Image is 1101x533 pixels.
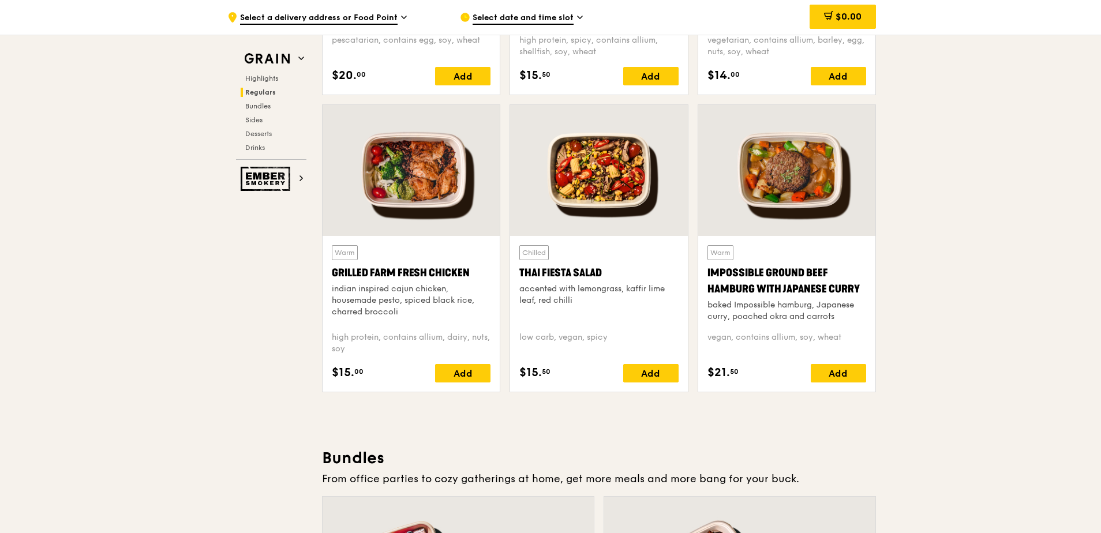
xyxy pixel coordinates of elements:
div: high protein, contains allium, dairy, nuts, soy [332,332,490,355]
span: $15. [332,364,354,381]
span: 50 [730,367,739,376]
span: Highlights [245,74,278,82]
div: Add [623,364,679,382]
div: vegetarian, contains allium, barley, egg, nuts, soy, wheat [707,35,866,58]
div: Warm [707,245,733,260]
div: accented with lemongrass, kaffir lime leaf, red chilli [519,283,678,306]
div: Add [623,67,679,85]
span: Desserts [245,130,272,138]
span: 00 [357,70,366,79]
span: Bundles [245,102,271,110]
div: Add [811,67,866,85]
span: $15. [519,364,542,381]
span: Regulars [245,88,276,96]
span: $15. [519,67,542,84]
div: high protein, spicy, contains allium, shellfish, soy, wheat [519,35,678,58]
span: $21. [707,364,730,381]
span: 00 [354,367,364,376]
div: Warm [332,245,358,260]
span: $14. [707,67,731,84]
div: Thai Fiesta Salad [519,265,678,281]
div: pescatarian, contains egg, soy, wheat [332,35,490,58]
div: indian inspired cajun chicken, housemade pesto, spiced black rice, charred broccoli [332,283,490,318]
img: Ember Smokery web logo [241,167,294,191]
span: 50 [542,70,550,79]
div: Add [435,67,490,85]
img: Grain web logo [241,48,294,69]
span: 50 [542,367,550,376]
h3: Bundles [322,448,876,468]
div: vegan, contains allium, soy, wheat [707,332,866,355]
span: $0.00 [836,11,862,22]
div: Add [435,364,490,382]
span: $20. [332,67,357,84]
span: 00 [731,70,740,79]
div: Chilled [519,245,549,260]
div: baked Impossible hamburg, Japanese curry, poached okra and carrots [707,299,866,322]
div: Add [811,364,866,382]
span: Select date and time slot [473,12,574,25]
div: Impossible Ground Beef Hamburg with Japanese Curry [707,265,866,297]
div: Grilled Farm Fresh Chicken [332,265,490,281]
div: From office parties to cozy gatherings at home, get more meals and more bang for your buck. [322,471,876,487]
span: Sides [245,116,263,124]
span: Select a delivery address or Food Point [240,12,398,25]
div: low carb, vegan, spicy [519,332,678,355]
span: Drinks [245,144,265,152]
